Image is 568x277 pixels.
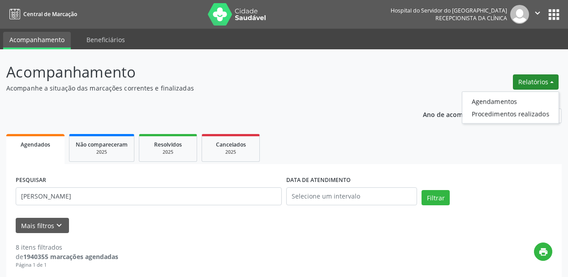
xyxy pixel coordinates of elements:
p: Acompanhe a situação das marcações correntes e finalizadas [6,83,395,93]
div: 8 itens filtrados [16,242,118,252]
a: Agendamentos [462,95,559,108]
span: Não compareceram [76,141,128,148]
a: Beneficiários [80,32,131,48]
a: Central de Marcação [6,7,77,22]
a: Procedimentos realizados [462,108,559,120]
p: Acompanhamento [6,61,395,83]
input: Nome, código do beneficiário ou CPF [16,187,282,205]
div: de [16,252,118,261]
strong: 1940355 marcações agendadas [23,252,118,261]
div: Hospital do Servidor do [GEOGRAPHIC_DATA] [391,7,507,14]
i: print [538,247,548,257]
span: Resolvidos [154,141,182,148]
i:  [533,8,542,18]
div: 2025 [146,149,190,156]
button: print [534,242,552,261]
a: Acompanhamento [3,32,71,49]
div: 2025 [76,149,128,156]
ul: Relatórios [462,91,559,124]
i: keyboard_arrow_down [54,221,64,230]
button:  [529,5,546,24]
div: Página 1 de 1 [16,261,118,269]
input: Selecione um intervalo [286,187,417,205]
button: apps [546,7,562,22]
p: Ano de acompanhamento [423,108,502,120]
span: Central de Marcação [23,10,77,18]
span: Recepcionista da clínica [435,14,507,22]
button: Filtrar [422,190,450,205]
button: Relatórios [513,74,559,90]
label: DATA DE ATENDIMENTO [286,173,351,187]
img: img [510,5,529,24]
div: 2025 [208,149,253,156]
span: Agendados [21,141,50,148]
label: PESQUISAR [16,173,46,187]
button: Mais filtroskeyboard_arrow_down [16,218,69,234]
span: Cancelados [216,141,246,148]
